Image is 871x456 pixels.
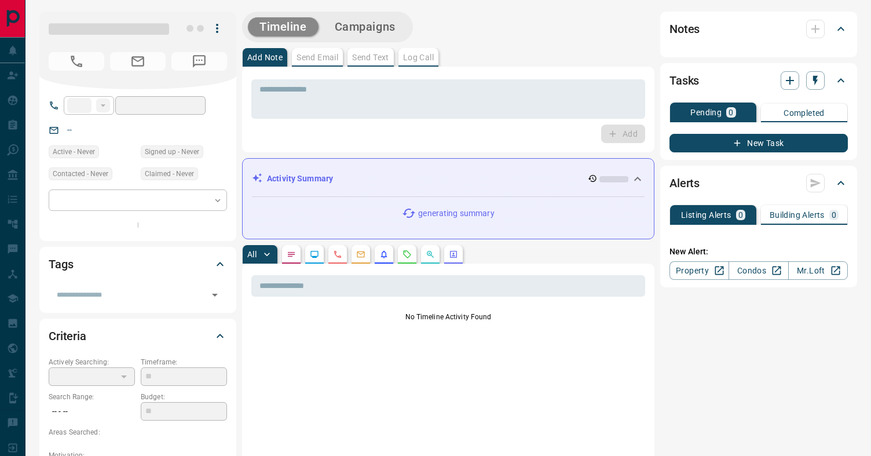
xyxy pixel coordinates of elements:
[690,108,722,116] p: Pending
[426,250,435,259] svg: Opportunities
[669,246,848,258] p: New Alert:
[669,261,729,280] a: Property
[145,168,194,180] span: Claimed - Never
[251,312,645,322] p: No Timeline Activity Found
[729,108,733,116] p: 0
[356,250,365,259] svg: Emails
[418,207,494,220] p: generating summary
[669,169,848,197] div: Alerts
[669,67,848,94] div: Tasks
[49,327,86,345] h2: Criteria
[669,71,699,90] h2: Tasks
[49,52,104,71] span: No Number
[310,250,319,259] svg: Lead Browsing Activity
[402,250,412,259] svg: Requests
[333,250,342,259] svg: Calls
[141,392,227,402] p: Budget:
[770,211,825,219] p: Building Alerts
[145,146,199,158] span: Signed up - Never
[67,125,72,134] a: --
[247,250,257,258] p: All
[49,255,73,273] h2: Tags
[379,250,389,259] svg: Listing Alerts
[669,20,700,38] h2: Notes
[252,168,645,189] div: Activity Summary
[49,402,135,421] p: -- - --
[49,427,227,437] p: Areas Searched:
[248,17,319,37] button: Timeline
[287,250,296,259] svg: Notes
[49,322,227,350] div: Criteria
[49,392,135,402] p: Search Range:
[669,174,700,192] h2: Alerts
[832,211,836,219] p: 0
[207,287,223,303] button: Open
[788,261,848,280] a: Mr.Loft
[784,109,825,117] p: Completed
[323,17,407,37] button: Campaigns
[738,211,743,219] p: 0
[53,168,108,180] span: Contacted - Never
[267,173,333,185] p: Activity Summary
[49,250,227,278] div: Tags
[669,15,848,43] div: Notes
[53,146,95,158] span: Active - Never
[729,261,788,280] a: Condos
[247,53,283,61] p: Add Note
[171,52,227,71] span: No Number
[49,357,135,367] p: Actively Searching:
[681,211,731,219] p: Listing Alerts
[110,52,166,71] span: No Email
[449,250,458,259] svg: Agent Actions
[669,134,848,152] button: New Task
[141,357,227,367] p: Timeframe:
